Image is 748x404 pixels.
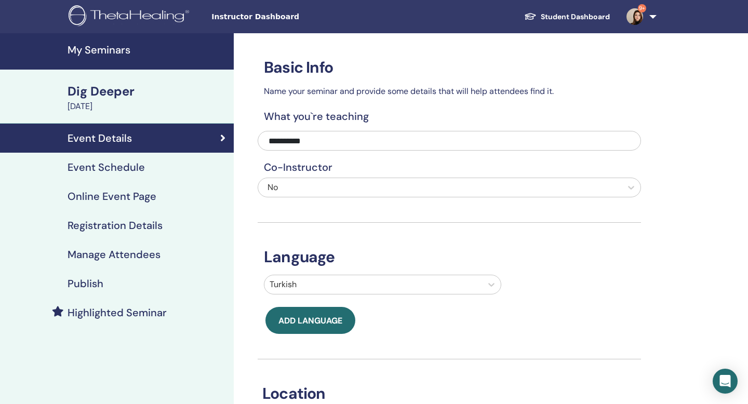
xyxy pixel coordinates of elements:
[278,315,342,326] span: Add language
[61,83,234,113] a: Dig Deeper[DATE]
[68,161,145,173] h4: Event Schedule
[68,132,132,144] h4: Event Details
[265,307,355,334] button: Add language
[68,100,228,113] div: [DATE]
[713,369,738,394] div: Open Intercom Messenger
[68,44,228,56] h4: My Seminars
[68,190,156,203] h4: Online Event Page
[211,11,367,22] span: Instructor Dashboard
[256,384,627,403] h3: Location
[68,277,103,290] h4: Publish
[69,5,193,29] img: logo.png
[258,85,641,98] p: Name your seminar and provide some details that will help attendees find it.
[68,248,161,261] h4: Manage Attendees
[638,4,646,12] span: 9+
[258,161,641,173] h4: Co-Instructor
[258,58,641,77] h3: Basic Info
[258,110,641,123] h4: What you`re teaching
[258,248,641,266] h3: Language
[268,182,278,193] span: No
[516,7,618,26] a: Student Dashboard
[68,83,228,100] div: Dig Deeper
[68,219,163,232] h4: Registration Details
[68,306,167,319] h4: Highlighted Seminar
[626,8,643,25] img: default.jpg
[524,12,537,21] img: graduation-cap-white.svg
